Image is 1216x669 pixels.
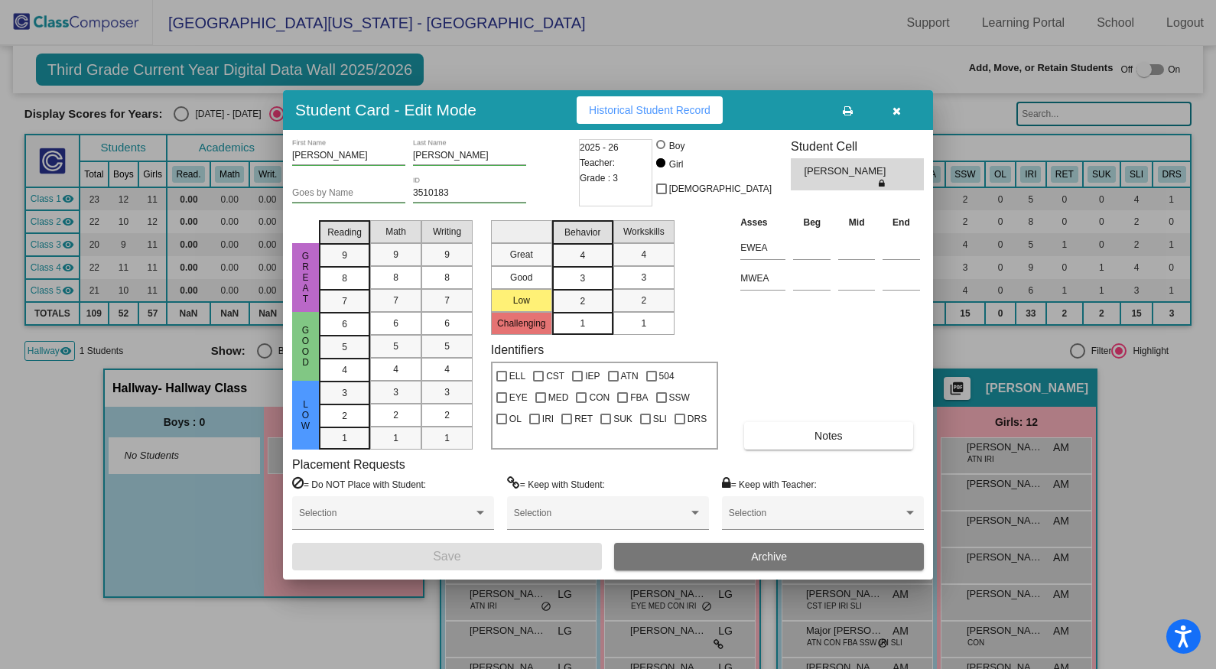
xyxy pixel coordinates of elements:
[393,271,398,284] span: 8
[688,410,707,428] span: DRS
[393,431,398,445] span: 1
[393,385,398,399] span: 3
[736,214,789,231] th: Asses
[393,339,398,353] span: 5
[393,362,398,376] span: 4
[641,294,646,307] span: 2
[295,100,476,119] h3: Student Card - Edit Mode
[564,226,600,239] span: Behavior
[740,236,785,259] input: assessment
[623,225,665,239] span: Workskills
[659,367,675,385] span: 504
[444,317,450,330] span: 6
[444,271,450,284] span: 8
[621,367,639,385] span: ATN
[641,271,646,284] span: 3
[393,294,398,307] span: 7
[444,408,450,422] span: 2
[292,476,426,492] label: = Do NOT Place with Student:
[668,139,685,153] div: Boy
[393,248,398,261] span: 9
[722,476,817,492] label: = Keep with Teacher:
[444,248,450,261] span: 9
[580,140,619,155] span: 2025 - 26
[834,214,879,231] th: Mid
[299,399,313,431] span: Low
[614,543,924,570] button: Archive
[668,158,684,171] div: Girl
[299,251,313,304] span: Great
[342,363,347,377] span: 4
[433,550,460,563] span: Save
[433,225,461,239] span: Writing
[292,543,602,570] button: Save
[589,104,710,116] span: Historical Student Record
[744,422,912,450] button: Notes
[327,226,362,239] span: Reading
[299,325,313,368] span: Good
[580,317,585,330] span: 1
[444,431,450,445] span: 1
[444,385,450,399] span: 3
[342,248,347,262] span: 9
[546,367,564,385] span: CST
[444,339,450,353] span: 5
[791,139,924,154] h3: Student Cell
[342,409,347,423] span: 2
[509,388,528,407] span: EYE
[580,271,585,285] span: 3
[393,408,398,422] span: 2
[342,431,347,445] span: 1
[630,388,648,407] span: FBA
[580,248,585,262] span: 4
[580,155,615,170] span: Teacher:
[740,267,785,290] input: assessment
[577,96,723,124] button: Historical Student Record
[491,343,544,357] label: Identifiers
[789,214,834,231] th: Beg
[585,367,600,385] span: IEP
[653,410,667,428] span: SLI
[589,388,610,407] span: CON
[669,180,772,198] span: [DEMOGRAPHIC_DATA]
[580,294,585,308] span: 2
[413,188,526,199] input: Enter ID
[548,388,569,407] span: MED
[342,317,347,331] span: 6
[342,271,347,285] span: 8
[342,340,347,354] span: 5
[444,362,450,376] span: 4
[751,550,787,563] span: Archive
[641,248,646,261] span: 4
[542,410,554,428] span: IRI
[507,476,605,492] label: = Keep with Student:
[814,430,843,442] span: Notes
[342,294,347,308] span: 7
[342,386,347,400] span: 3
[804,164,889,179] span: [PERSON_NAME]
[580,170,618,186] span: Grade : 3
[669,388,690,407] span: SSW
[509,367,525,385] span: ELL
[879,214,924,231] th: End
[444,294,450,307] span: 7
[292,188,405,199] input: goes by name
[613,410,632,428] span: SUK
[574,410,593,428] span: RET
[385,225,406,239] span: Math
[509,410,522,428] span: OL
[292,457,405,472] label: Placement Requests
[393,317,398,330] span: 6
[641,317,646,330] span: 1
